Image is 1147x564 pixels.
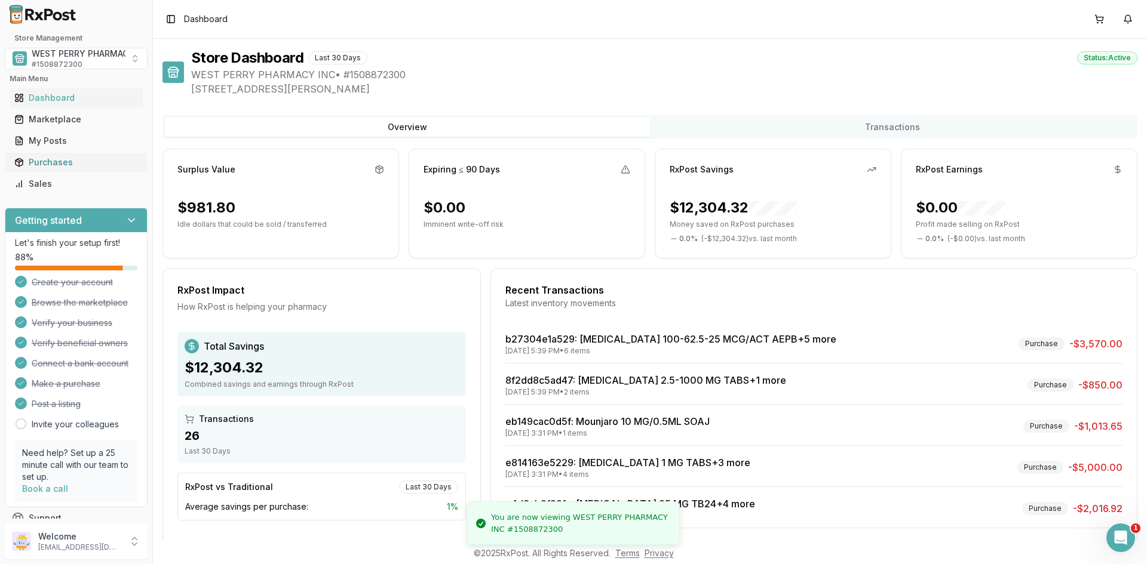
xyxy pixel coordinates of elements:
div: [DATE] 5:39 PM • 6 items [505,346,836,356]
span: WEST PERRY PHARMACY INC [32,48,152,60]
div: Sales [14,178,138,190]
span: Make a purchase [32,378,100,390]
span: 1 % [447,501,458,513]
div: [DATE] 3:31 PM • 4 items [505,470,750,479]
div: Purchase [1023,420,1069,433]
p: Need help? Set up a 25 minute call with our team to set up. [22,447,130,483]
a: Privacy [645,548,674,558]
div: RxPost Savings [670,164,734,175]
button: Overview [165,118,650,137]
span: 1 [1131,523,1140,533]
div: $12,304.32 [185,358,459,377]
img: RxPost Logo [5,5,81,24]
div: [DATE] 3:31 PM • 1 items [505,429,710,438]
span: Create your account [32,276,113,288]
div: Dashboard [14,92,138,104]
div: Latest inventory movements [505,297,1123,309]
div: Last 30 Days [185,446,459,456]
span: -$5,000.00 [1068,460,1123,474]
span: Dashboard [184,13,228,25]
span: # 1508872300 [32,60,82,69]
div: My Posts [14,135,138,147]
p: Let's finish your setup first! [15,237,137,249]
div: Purchase [1022,502,1068,515]
p: Money saved on RxPost purchases [670,220,876,229]
button: Purchases [5,153,148,172]
h2: Store Management [5,33,148,43]
span: Transactions [199,413,254,425]
div: Expiring ≤ 90 Days [424,164,500,175]
span: Post a listing [32,398,81,410]
span: Verify beneficial owners [32,337,128,349]
span: -$1,013.65 [1074,419,1123,433]
span: 0.0 % [679,234,698,244]
span: WEST PERRY PHARMACY INC • # 1508872300 [191,67,1137,82]
h2: Main Menu [10,74,143,84]
span: ( - $12,304.32 ) vs. last month [701,234,797,244]
h1: Store Dashboard [191,48,303,67]
div: Marketplace [14,113,138,125]
img: User avatar [12,532,31,551]
span: Browse the marketplace [32,297,128,309]
a: Dashboard [10,87,143,109]
div: [DATE] 5:39 PM • 2 items [505,387,786,397]
iframe: Intercom live chat [1106,523,1135,552]
a: Marketplace [10,109,143,130]
a: 8f2dd8c5ad47: [MEDICAL_DATA] 2.5-1000 MG TABS+1 more [505,374,786,386]
button: Sales [5,174,148,193]
a: Book a call [22,483,68,494]
span: -$3,570.00 [1069,337,1123,351]
div: Status: Active [1077,51,1137,64]
span: Verify your business [32,317,112,329]
span: -$2,016.92 [1073,501,1123,516]
span: 0.0 % [925,234,944,244]
span: Connect a bank account [32,357,128,369]
nav: breadcrumb [184,13,228,25]
div: $0.00 [916,198,1005,217]
a: Purchases [10,152,143,173]
p: [EMAIL_ADDRESS][DOMAIN_NAME] [38,543,121,552]
span: Average savings per purchase: [185,501,308,513]
div: Last 30 Days [399,480,458,494]
span: ( - $0.00 ) vs. last month [947,234,1025,244]
a: Sales [10,173,143,195]
div: 26 [185,427,459,444]
button: Marketplace [5,110,148,129]
a: b27304e1a529: [MEDICAL_DATA] 100-62.5-25 MCG/ACT AEPB+5 more [505,333,836,345]
div: Surplus Value [177,164,235,175]
div: $981.80 [177,198,235,217]
p: Profit made selling on RxPost [916,220,1123,229]
div: Purchases [14,156,138,168]
div: Last 30 Days [308,51,367,64]
div: $12,304.32 [670,198,796,217]
button: Dashboard [5,88,148,107]
div: You are now viewing WEST PERRY PHARMACY INC #1508872300 [491,511,670,535]
button: Support [5,507,148,529]
div: Purchase [1028,378,1074,392]
div: RxPost vs Traditional [185,481,273,493]
button: Transactions [650,118,1135,137]
a: My Posts [10,130,143,152]
div: $0.00 [424,198,465,217]
div: RxPost Impact [177,283,466,297]
a: Terms [615,548,640,558]
a: eb149cac0d5f: Mounjaro 10 MG/0.5ML SOAJ [505,415,710,427]
div: How RxPost is helping your pharmacy [177,301,466,313]
span: Total Savings [204,339,264,353]
span: -$850.00 [1078,378,1123,392]
p: Imminent write-off risk [424,220,630,229]
div: Recent Transactions [505,283,1123,297]
p: Idle dollars that could be sold / transferred [177,220,384,229]
button: Select a view [5,48,148,69]
a: Invite your colleagues [32,418,119,430]
h3: Getting started [15,213,82,227]
div: Purchase [1017,461,1063,474]
p: Welcome [38,531,121,543]
div: Purchase [1019,337,1065,350]
div: Combined savings and earnings through RxPost [185,380,459,389]
div: RxPost Earnings [916,164,983,175]
span: 88 % [15,251,33,263]
span: [STREET_ADDRESS][PERSON_NAME] [191,82,1137,96]
a: e814163e5229: [MEDICAL_DATA] 1 MG TABS+3 more [505,457,750,469]
button: My Posts [5,131,148,150]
